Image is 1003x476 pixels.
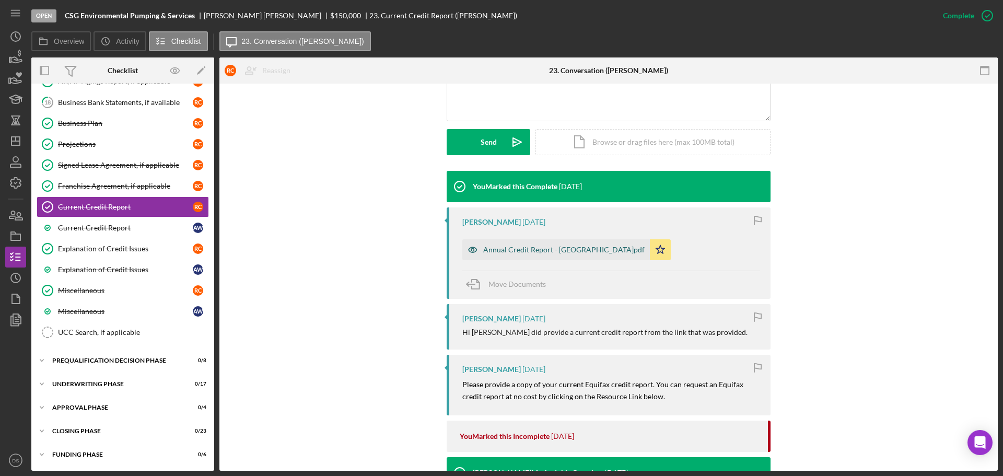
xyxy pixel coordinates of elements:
[330,11,361,20] span: $150,000
[193,118,203,129] div: R C
[193,223,203,233] div: A W
[31,31,91,51] button: Overview
[219,60,301,81] button: RCReassign
[522,365,545,374] time: 2025-09-29 16:46
[188,381,206,387] div: 0 / 17
[462,365,521,374] div: [PERSON_NAME]
[52,381,180,387] div: Underwriting Phase
[522,315,545,323] time: 2025-09-29 16:47
[52,357,180,364] div: Prequalification Decision Phase
[967,430,993,455] div: Open Intercom Messenger
[58,140,193,148] div: Projections
[5,450,26,471] button: DS
[481,129,497,155] div: Send
[462,328,748,336] div: Hi [PERSON_NAME] did provide a current credit report from the link that was provided.
[37,196,209,217] a: Current Credit ReportRC
[462,239,671,260] button: Annual Credit Report - [GEOGRAPHIC_DATA]pdf
[188,428,206,434] div: 0 / 23
[52,404,180,411] div: Approval Phase
[37,217,209,238] a: Current Credit ReportAW
[460,432,550,440] div: You Marked this Incomplete
[193,97,203,108] div: R C
[37,176,209,196] a: Franchise Agreement, if applicableRC
[58,119,193,127] div: Business Plan
[54,37,84,45] label: Overview
[58,203,193,211] div: Current Credit Report
[65,11,195,20] b: CSG Environmental Pumping & Services
[37,259,209,280] a: Explanation of Credit IssuesAW
[559,182,582,191] time: 2025-09-30 17:39
[193,139,203,149] div: R C
[193,202,203,212] div: R C
[58,161,193,169] div: Signed Lease Agreement, if applicable
[116,37,139,45] label: Activity
[58,307,193,316] div: Miscellaneous
[44,99,51,106] tspan: 18
[37,322,209,343] a: UCC Search, if applicable
[37,92,209,113] a: 18Business Bank Statements, if availableRC
[58,182,193,190] div: Franchise Agreement, if applicable
[488,280,546,288] span: Move Documents
[369,11,517,20] div: 23. Current Credit Report ([PERSON_NAME])
[943,5,974,26] div: Complete
[462,380,745,400] mark: Please provide a copy of your current Equifax credit report. You can request an Equifax credit re...
[522,218,545,226] time: 2025-09-29 16:50
[58,224,193,232] div: Current Credit Report
[58,286,193,295] div: Miscellaneous
[37,134,209,155] a: ProjectionsRC
[462,271,556,297] button: Move Documents
[473,182,557,191] div: You Marked this Complete
[193,181,203,191] div: R C
[193,243,203,254] div: R C
[37,280,209,301] a: MiscellaneousRC
[58,328,208,336] div: UCC Search, if applicable
[31,9,56,22] div: Open
[108,66,138,75] div: Checklist
[58,265,193,274] div: Explanation of Credit Issues
[52,451,180,458] div: Funding Phase
[58,98,193,107] div: Business Bank Statements, if available
[447,129,530,155] button: Send
[52,428,180,434] div: Closing Phase
[193,285,203,296] div: R C
[58,245,193,253] div: Explanation of Credit Issues
[37,301,209,322] a: MiscellaneousAW
[549,66,668,75] div: 23. Conversation ([PERSON_NAME])
[188,451,206,458] div: 0 / 6
[932,5,998,26] button: Complete
[37,238,209,259] a: Explanation of Credit IssuesRC
[188,357,206,364] div: 0 / 8
[262,60,290,81] div: Reassign
[171,37,201,45] label: Checklist
[37,113,209,134] a: Business PlanRC
[193,264,203,275] div: A W
[483,246,645,254] div: Annual Credit Report - [GEOGRAPHIC_DATA]pdf
[94,31,146,51] button: Activity
[188,404,206,411] div: 0 / 4
[225,65,236,76] div: R C
[204,11,330,20] div: [PERSON_NAME] [PERSON_NAME]
[462,218,521,226] div: [PERSON_NAME]
[12,458,19,463] text: DS
[462,315,521,323] div: [PERSON_NAME]
[193,160,203,170] div: R C
[242,37,364,45] label: 23. Conversation ([PERSON_NAME])
[149,31,208,51] button: Checklist
[193,306,203,317] div: A W
[37,155,209,176] a: Signed Lease Agreement, if applicableRC
[551,432,574,440] time: 2025-09-29 16:41
[219,31,371,51] button: 23. Conversation ([PERSON_NAME])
